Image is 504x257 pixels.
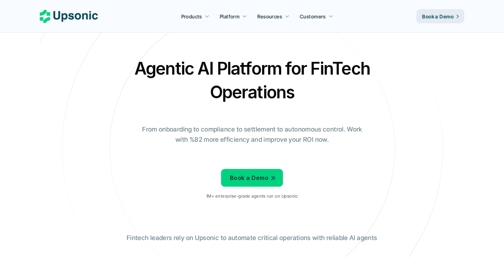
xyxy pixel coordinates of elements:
p: From onboarding to compliance to settlement to autonomous control. Work with %82 more efficiency ... [137,124,367,145]
h2: Agentic AI Platform for FinTech Operations [128,57,376,104]
p: Book a Demo [422,13,454,20]
p: Products [181,13,202,20]
p: Customers [300,13,326,20]
a: Products [177,10,214,23]
p: Resources [257,13,282,20]
a: Book a Demo [221,169,283,187]
iframe: Intercom live chat [480,233,497,250]
p: Platform [220,13,239,20]
p: Book a Demo [230,173,268,183]
p: 1M+ enterprise-grade agents run on Upsonic [206,194,298,199]
p: Fintech leaders rely on Upsonic to automate critical operations with reliable AI agents [127,233,377,243]
a: Book a Demo [417,9,464,23]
